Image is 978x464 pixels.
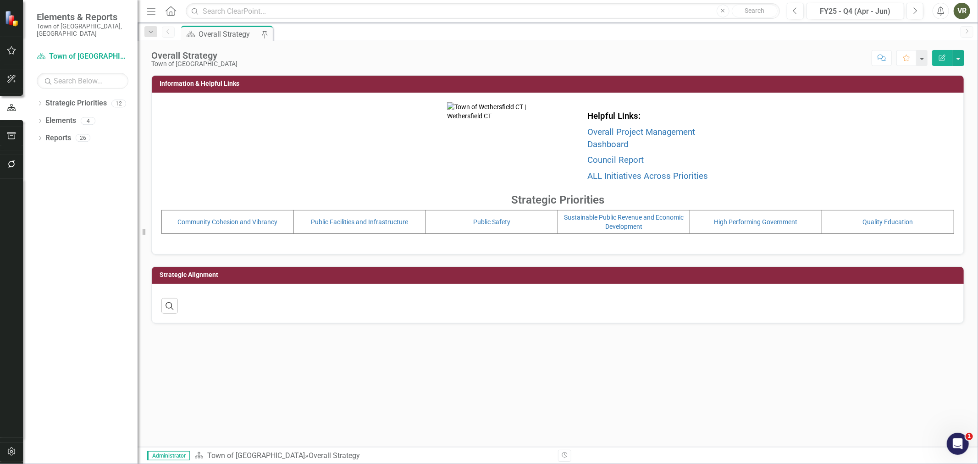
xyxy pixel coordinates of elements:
[76,134,90,142] div: 26
[447,102,535,190] img: Town of Wethersfield CT | Wethersfield CT
[473,218,510,226] a: Public Safety
[45,116,76,126] a: Elements
[194,451,551,461] div: »
[511,193,604,206] strong: Strategic Priorities
[954,3,970,19] button: VR
[807,3,904,19] button: FY25 - Q4 (Apr - Jun)
[587,111,641,121] strong: Helpful Links:
[745,7,764,14] span: Search
[111,99,126,107] div: 12
[810,6,901,17] div: FY25 - Q4 (Apr - Jun)
[587,127,695,149] a: Overall Project Management Dashboard
[311,218,409,226] a: Public Facilities and Infrastructure
[4,10,21,27] img: ClearPoint Strategy
[160,80,959,87] h3: Information & Helpful Links
[178,218,278,226] a: Community Cohesion and Vibrancy
[966,433,973,440] span: 1
[37,51,128,62] a: Town of [GEOGRAPHIC_DATA]
[81,117,95,125] div: 4
[947,433,969,455] iframe: Intercom live chat
[587,155,644,165] a: Council Report
[309,451,360,460] div: Overall Strategy
[863,218,913,226] a: Quality Education
[45,133,71,144] a: Reports
[151,50,238,61] div: Overall Strategy
[37,11,128,22] span: Elements & Reports
[732,5,778,17] button: Search
[587,171,708,181] a: ALL Initiatives Across Priorities
[714,218,798,226] a: High Performing Government
[147,451,190,460] span: Administrator
[186,3,780,19] input: Search ClearPoint...
[564,214,684,230] a: Sustainable Public Revenue and Economic Development
[199,28,259,40] div: Overall Strategy
[45,98,107,109] a: Strategic Priorities
[207,451,305,460] a: Town of [GEOGRAPHIC_DATA]
[37,22,128,38] small: Town of [GEOGRAPHIC_DATA], [GEOGRAPHIC_DATA]
[37,73,128,89] input: Search Below...
[151,61,238,67] div: Town of [GEOGRAPHIC_DATA]
[160,271,959,278] h3: Strategic Alignment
